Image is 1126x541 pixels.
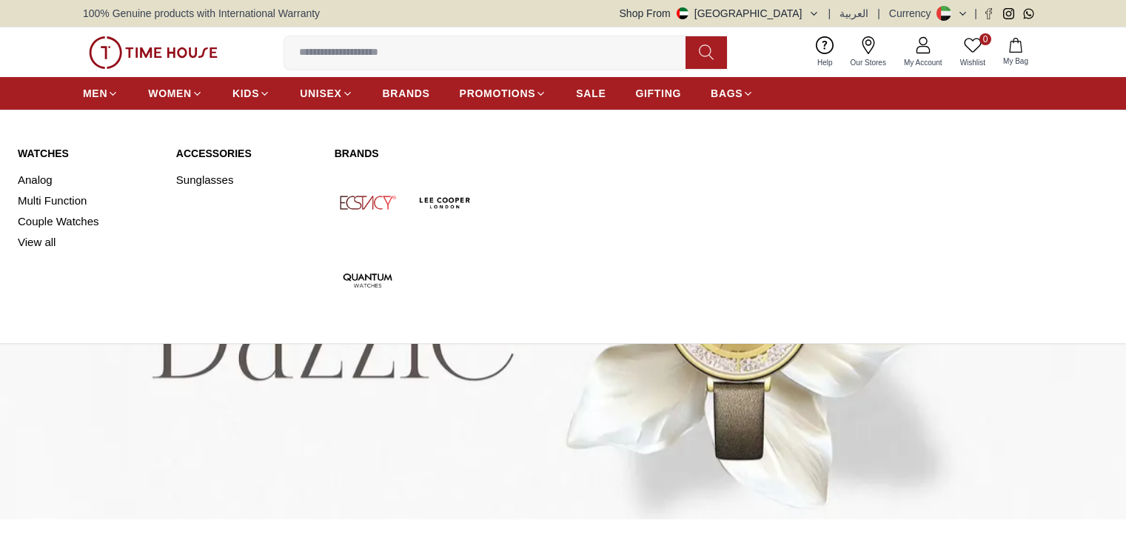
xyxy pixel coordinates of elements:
[635,80,681,107] a: GIFTING
[576,86,606,101] span: SALE
[877,6,880,21] span: |
[148,80,203,107] a: WOMEN
[979,33,991,45] span: 0
[89,36,218,69] img: ...
[828,6,831,21] span: |
[898,57,948,68] span: My Account
[1023,8,1034,19] a: Whatsapp
[176,170,317,190] a: Sunglasses
[176,146,317,161] a: Accessories
[335,248,401,313] img: Quantum
[335,146,634,161] a: Brands
[490,170,556,236] img: Kenneth Scott
[18,170,158,190] a: Analog
[994,35,1037,70] button: My Bag
[460,86,536,101] span: PROMOTIONS
[711,80,754,107] a: BAGS
[677,7,688,19] img: United Arab Emirates
[576,80,606,107] a: SALE
[300,86,341,101] span: UNISEX
[148,86,192,101] span: WOMEN
[460,80,547,107] a: PROMOTIONS
[842,33,895,71] a: Our Stores
[83,6,320,21] span: 100% Genuine products with International Warranty
[18,232,158,253] a: View all
[845,57,892,68] span: Our Stores
[18,211,158,232] a: Couple Watches
[635,86,681,101] span: GIFTING
[808,33,842,71] a: Help
[383,86,430,101] span: BRANDS
[997,56,1034,67] span: My Bag
[951,33,994,71] a: 0Wishlist
[811,57,839,68] span: Help
[711,86,743,101] span: BAGS
[1003,8,1014,19] a: Instagram
[300,80,352,107] a: UNISEX
[232,80,270,107] a: KIDS
[983,8,994,19] a: Facebook
[974,6,977,21] span: |
[83,86,107,101] span: MEN
[18,146,158,161] a: Watches
[18,190,158,211] a: Multi Function
[232,86,259,101] span: KIDS
[567,170,633,236] img: Tornado
[412,170,478,236] img: Lee Cooper
[840,6,868,21] button: العربية
[954,57,991,68] span: Wishlist
[383,80,430,107] a: BRANDS
[335,170,401,236] img: Ecstacy
[620,6,820,21] button: Shop From[GEOGRAPHIC_DATA]
[83,80,118,107] a: MEN
[889,6,937,21] div: Currency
